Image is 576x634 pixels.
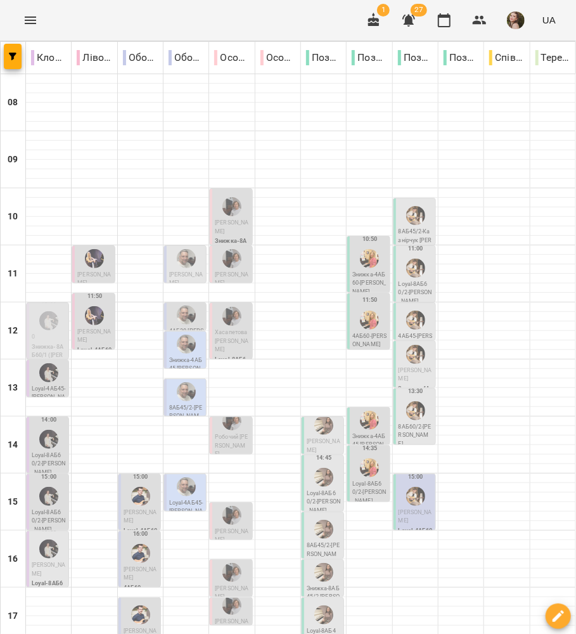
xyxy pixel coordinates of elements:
p: 8АБ45/2 - Казнірчук [PERSON_NAME] [399,228,433,254]
img: Сергій ВЛАСОВИЧ [406,345,425,364]
p: 4АБ60 - [PERSON_NAME] [352,332,387,349]
span: [PERSON_NAME] [77,328,111,344]
p: Loyal-4АБ60 [399,527,433,536]
p: 4АБ45 - [PERSON_NAME] [399,332,433,349]
img: Людмила ЦВЄТКОВА [222,563,241,582]
p: Loyal-4АБ45 - [PERSON_NAME] [169,499,203,525]
img: Сергій ВЛАСОВИЧ [406,487,425,506]
label: 11:50 [87,292,103,301]
p: Позняки/4 [444,50,478,65]
img: Віктор АРТЕМЕНКО [131,605,150,624]
p: Loyal-4АБ45 - [PERSON_NAME] Соф'я [32,385,66,411]
label: 14:00 [41,415,56,424]
p: 8АБ45/2 - [PERSON_NAME] [307,541,341,567]
span: [PERSON_NAME] [215,219,248,235]
p: 4АБ30 - [PERSON_NAME] [169,327,203,344]
img: Людмила ЦВЄТКОВА [222,506,241,525]
img: Сергій ВЛАСОВИЧ [406,401,425,420]
p: Loyal-8АБ60/2 - [PERSON_NAME] [399,280,433,306]
div: Анна ГОРБУЛІНА [39,363,58,382]
p: Осокорки/1 [214,50,249,65]
span: [PERSON_NAME] [399,367,432,382]
div: Наталя ПОСИПАЙКО [360,411,379,430]
img: Ольга МОСКАЛЕНКО [85,306,104,325]
p: Оболонь/2 [169,50,203,65]
div: Віктор АРТЕМЕНКО [131,487,150,506]
h6: 15 [8,495,18,509]
img: Людмила ЦВЄТКОВА [222,411,241,430]
div: Наталя ПОСИПАЙКО [360,458,379,477]
img: Ольга МОСКАЛЕНКО [85,249,104,268]
p: Loyal-4АБ60 [77,346,112,355]
span: [PERSON_NAME] [169,271,203,287]
div: Ірина ЗЕНДРАН [314,520,333,539]
p: Знижка-4АБ45 - [PERSON_NAME] [169,356,203,382]
label: 14:35 [362,444,378,453]
h6: 14 [8,438,18,452]
img: Юрій ГАЛІС [177,382,196,401]
div: Сергій ВЛАСОВИЧ [406,206,425,225]
label: 15:00 [41,472,56,481]
span: [PERSON_NAME] [215,618,248,633]
h6: 12 [8,324,18,338]
img: Ірина ЗЕНДРАН [314,605,333,624]
p: Знижка-8АБ60/2 [215,237,249,254]
p: 4АБ60 [124,584,158,593]
img: Ірина ЗЕНДРАН [314,563,333,582]
span: 1 [377,4,390,16]
img: Юрій ГАЛІС [177,249,196,268]
span: [PERSON_NAME] [307,438,340,453]
img: Анна ГОРБУЛІНА [39,430,58,449]
h6: 16 [8,552,18,566]
div: Людмила ЦВЄТКОВА [222,197,241,216]
p: Loyal-8АБ60/2 - [PERSON_NAME] [307,489,341,515]
img: Анна ГОРБУЛІНА [39,487,58,506]
span: [PERSON_NAME] [215,585,248,600]
img: Людмила ЦВЄТКОВА [222,249,241,268]
label: 15:00 [133,472,148,481]
h6: 13 [8,381,18,395]
p: 0 [32,333,66,342]
p: Позняки/1 [306,50,341,65]
p: Позняки/3 [398,50,433,65]
img: Сергій ВЛАСОВИЧ [406,259,425,278]
img: Юрій ГАЛІС [177,335,196,354]
img: Ірина ЗЕНДРАН [314,468,333,487]
p: Знижка-8АБ45/2 - [PERSON_NAME] [307,585,341,611]
p: Знижка-4АБ60 - [PERSON_NAME] [352,271,387,297]
img: Сергій ВЛАСОВИЧ [406,311,425,330]
span: [PERSON_NAME] [215,271,248,287]
p: Loyal-8АБ60/2 - [PERSON_NAME] [32,508,66,534]
img: Людмила ЦВЄТКОВА [222,307,241,326]
img: Наталя ПОСИПАЙКО [360,249,379,268]
img: Юрій ГАЛІС [177,477,196,496]
span: [PERSON_NAME] [124,509,157,524]
span: Робочий [PERSON_NAME] [215,434,248,457]
div: Анна ГОРБУЛІНА [39,540,58,559]
img: Людмила ЦВЄТКОВА [222,596,241,615]
label: 11:00 [408,244,423,253]
img: 11ae2f933a9898bf6e312c35cd936515.jpg [507,11,525,29]
span: [PERSON_NAME] [215,528,248,543]
label: 14:45 [316,453,331,462]
div: Наталя ПОСИПАЙКО [360,311,379,330]
label: 13:30 [408,387,423,396]
span: [PERSON_NAME] [124,566,157,581]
